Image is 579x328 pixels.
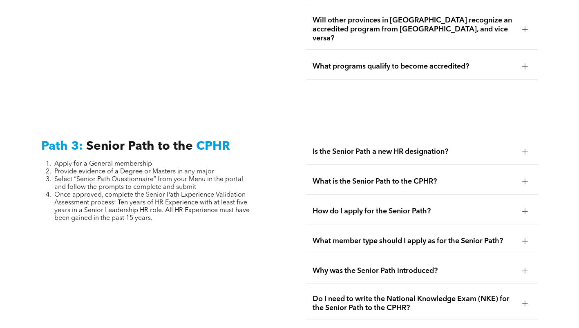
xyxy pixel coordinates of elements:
span: What programs qualify to become accredited? [313,62,516,71]
span: Provide evidence of a Degree or Masters in any major [54,168,214,175]
span: What is the Senior Path to the CPHR? [313,177,516,186]
span: What member type should I apply as for the Senior Path? [313,237,516,246]
span: Apply for a General membership [54,161,152,167]
span: Path 3: [41,140,83,153]
span: Is the Senior Path a new HR designation? [313,147,516,156]
span: Do I need to write the National Knowledge Exam (NKE) for the Senior Path to the CPHR? [313,295,516,312]
span: Why was the Senior Path introduced? [313,266,516,275]
span: Once approved, complete the Senior Path Experience Validation Assessment process: Ten years of HR... [54,192,250,222]
span: Will other provinces in [GEOGRAPHIC_DATA] recognize an accredited program from [GEOGRAPHIC_DATA],... [313,16,516,43]
span: CPHR [196,140,230,153]
span: Select “Senior Path Questionnaire” from your Menu in the portal and follow the prompts to complet... [54,176,243,191]
span: Senior Path to the [86,140,193,153]
span: How do I apply for the Senior Path? [313,207,516,216]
